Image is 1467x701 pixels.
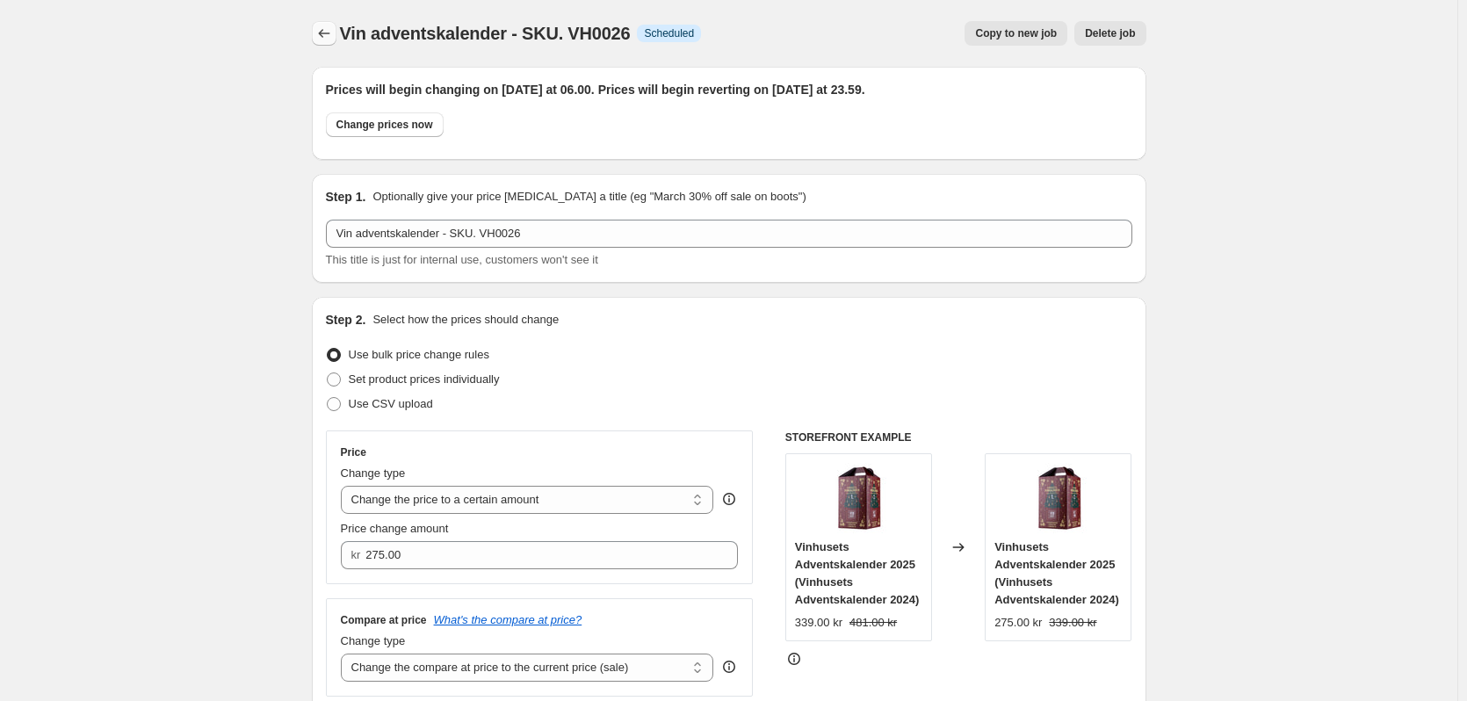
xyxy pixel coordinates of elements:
[994,540,1119,606] span: Vinhusets Adventskalender 2025 (Vinhusets Adventskalender 2024)
[341,522,449,535] span: Price change amount
[341,466,406,480] span: Change type
[823,463,893,533] img: Adventskalender_den_nye_80x.jpg
[720,658,738,676] div: help
[312,21,336,46] button: Price change jobs
[975,26,1057,40] span: Copy to new job
[434,613,582,626] button: What's the compare at price?
[644,26,694,40] span: Scheduled
[351,548,361,561] span: kr
[326,81,1132,98] h2: Prices will begin changing on [DATE] at 06.00. Prices will begin reverting on [DATE] at 23.59.
[336,118,433,132] span: Change prices now
[349,372,500,386] span: Set product prices individually
[326,311,366,329] h2: Step 2.
[795,614,842,632] div: 339.00 kr
[1023,463,1094,533] img: Adventskalender_den_nye_80x.jpg
[994,614,1042,632] div: 275.00 kr
[326,112,444,137] button: Change prices now
[1049,614,1096,632] strike: 339.00 kr
[340,24,631,43] span: Vin adventskalender - SKU. VH0026
[349,397,433,410] span: Use CSV upload
[326,253,598,266] span: This title is just for internal use, customers won't see it
[341,634,406,647] span: Change type
[341,445,366,459] h3: Price
[372,311,559,329] p: Select how the prices should change
[372,188,806,206] p: Optionally give your price [MEDICAL_DATA] a title (eg "March 30% off sale on boots")
[965,21,1067,46] button: Copy to new job
[341,613,427,627] h3: Compare at price
[785,430,1132,444] h6: STOREFRONT EXAMPLE
[720,490,738,508] div: help
[849,614,897,632] strike: 481.00 kr
[326,188,366,206] h2: Step 1.
[349,348,489,361] span: Use bulk price change rules
[1074,21,1145,46] button: Delete job
[365,541,712,569] input: 80.00
[795,540,920,606] span: Vinhusets Adventskalender 2025 (Vinhusets Adventskalender 2024)
[1085,26,1135,40] span: Delete job
[326,220,1132,248] input: 30% off holiday sale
